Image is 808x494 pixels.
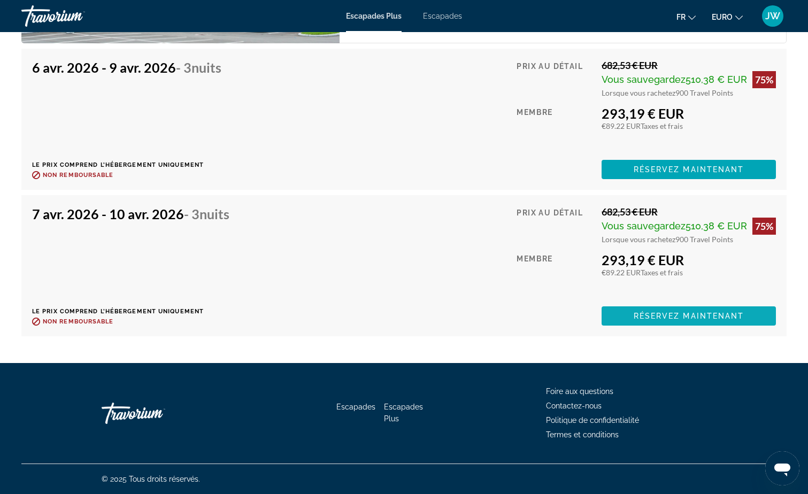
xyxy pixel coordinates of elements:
[102,397,209,429] a: Rentre chez toi
[546,402,602,410] a: Contactez-nous
[336,403,375,411] a: Escapades
[546,430,619,439] a: Termes et conditions
[602,268,776,277] div: €89.22 EUR
[21,2,128,30] a: Travorium
[602,306,776,326] button: Réservez maintenant
[602,206,658,218] font: 682,53 € EUR
[346,12,402,20] a: Escapades Plus
[517,252,594,298] div: Membre
[686,220,747,231] font: 510,38 € EUR
[384,403,423,423] a: Escapades Plus
[641,121,683,130] span: Taxes et frais
[602,160,776,179] button: Réservez maintenant
[602,59,658,71] font: 682,53 € EUR
[752,71,776,88] div: 75%
[641,268,683,277] span: Taxes et frais
[517,59,594,97] div: Prix au détail
[602,121,776,130] div: €89.22 EUR
[517,206,594,244] div: Prix au détail
[634,312,744,320] span: Réservez maintenant
[546,416,639,424] a: Politique de confidentialité
[634,165,744,174] span: Réservez maintenant
[752,218,776,235] div: 75%
[517,105,594,152] div: Membre
[423,12,462,20] a: Escapades
[675,235,733,244] span: 900 Travel Points
[602,105,684,121] font: 293,19 € EUR
[765,451,799,485] iframe: Bouton de lancement de la fenêtre de messagerie
[712,9,743,25] button: Changer de devise
[184,206,229,222] span: - 3
[602,235,675,244] span: Lorsque vous rachetez
[675,88,733,97] span: 900 Travel Points
[676,13,686,21] span: Fr
[32,59,221,75] h4: 6 avr. 2026 - 9 avr. 2026
[546,387,613,396] a: Foire aux questions
[602,252,684,268] font: 293,19 € EUR
[602,220,686,231] span: Vous sauvegardez
[765,11,780,21] span: JW
[199,206,229,222] span: nuits
[32,161,229,168] p: Le prix comprend l’hébergement uniquement
[32,308,237,315] p: Le prix comprend l’hébergement uniquement
[759,5,787,27] button: Menu utilisateur
[676,9,696,25] button: Changer la langue
[102,475,200,483] span: © 2025 Tous droits réservés.
[712,13,733,21] span: EURO
[43,318,114,325] span: Non remboursable
[602,74,686,85] span: Vous sauvegardez
[686,74,747,85] font: 510,38 € EUR
[176,59,221,75] span: - 3
[602,88,675,97] span: Lorsque vous rachetez
[43,172,114,179] span: Non remboursable
[191,59,221,75] span: nuits
[32,206,229,222] h4: 7 avr. 2026 - 10 avr. 2026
